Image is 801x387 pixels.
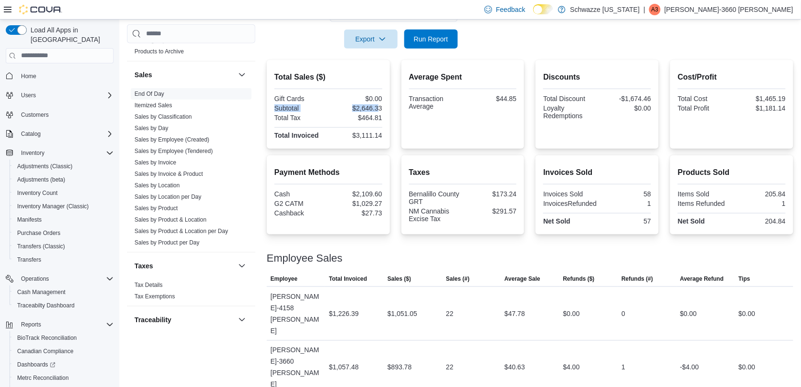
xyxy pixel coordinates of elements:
h2: Total Sales ($) [274,71,382,83]
button: Inventory Count [10,186,117,200]
div: $893.78 [388,362,412,373]
strong: Net Sold [678,217,705,225]
input: Dark Mode [533,4,553,14]
div: Items Refunded [678,200,730,207]
a: Inventory Manager (Classic) [13,201,93,212]
a: End Of Day [135,90,164,97]
a: Traceabilty Dashboard [13,300,78,311]
a: Sales by Employee (Tendered) [135,147,213,154]
button: Cash Management [10,285,117,299]
button: Taxes [236,260,248,271]
span: Dark Mode [533,14,534,15]
span: Purchase Orders [13,227,114,239]
button: Traceability [236,314,248,325]
span: Canadian Compliance [13,346,114,357]
h2: Products Sold [678,167,786,178]
span: Manifests [13,214,114,225]
div: 204.84 [734,217,786,225]
a: Products to Archive [135,48,184,54]
span: Cash Management [17,288,65,296]
span: Customers [21,111,49,119]
span: Tax Details [135,281,163,288]
span: Operations [21,275,49,283]
div: 205.84 [734,190,786,198]
a: Sales by Product & Location per Day [135,227,228,234]
span: Adjustments (beta) [13,174,114,185]
div: $4.00 [563,362,580,373]
div: [PERSON_NAME]-4158 [PERSON_NAME] [267,287,326,340]
h2: Taxes [409,167,517,178]
div: NM Cannabis Excise Tax [409,207,461,223]
span: Manifests [17,216,42,224]
span: Average Refund [680,275,724,283]
span: Itemized Sales [135,101,172,109]
a: Dashboards [13,359,59,370]
a: Sales by Product & Location [135,216,207,223]
div: 1 [601,200,651,207]
span: BioTrack Reconciliation [17,334,77,342]
a: Adjustments (Classic) [13,161,76,172]
button: Run Report [404,30,458,49]
span: Refunds ($) [563,275,595,283]
span: Sales ($) [388,275,411,283]
div: $1,057.48 [329,362,358,373]
div: $0.00 [599,104,651,112]
h3: Employee Sales [267,253,343,264]
button: Adjustments (Classic) [10,160,117,173]
span: Transfers [17,256,41,264]
a: Sales by Location [135,182,180,188]
h3: Sales [135,70,152,79]
span: Inventory [21,149,44,157]
a: Transfers [13,254,45,265]
button: Customers [2,108,117,122]
div: 22 [446,308,454,319]
div: $291.57 [464,207,516,215]
a: Sales by Day [135,124,169,131]
div: $0.00 [738,362,755,373]
button: Traceabilty Dashboard [10,299,117,312]
span: Traceabilty Dashboard [17,302,74,309]
span: Reports [17,319,114,330]
a: Transfers (Classic) [13,241,69,252]
div: $0.00 [738,308,755,319]
button: Operations [17,273,53,285]
div: 1 [622,362,625,373]
div: $0.00 [563,308,580,319]
h2: Payment Methods [274,167,382,178]
span: Export [350,30,392,49]
div: 1 [734,200,786,207]
span: Products to Archive [135,47,184,55]
button: Transfers (Classic) [10,240,117,253]
h3: Taxes [135,261,153,270]
div: $2,646.33 [330,104,382,112]
span: Inventory Count [17,189,58,197]
div: 58 [599,190,651,198]
span: Inventory Manager (Classic) [17,203,89,210]
a: Itemized Sales [135,102,172,108]
span: Catalog [21,130,41,138]
span: Inventory [17,147,114,159]
a: Cash Management [13,286,69,298]
div: Taxes [127,279,255,306]
div: 22 [446,362,454,373]
span: Sales by Employee (Tendered) [135,147,213,154]
div: $0.00 [680,308,697,319]
div: Traceability [127,333,255,348]
div: InvoicesRefunded [543,200,597,207]
span: Load All Apps in [GEOGRAPHIC_DATA] [27,25,114,44]
div: $173.24 [464,190,516,198]
span: Sales (#) [446,275,470,283]
a: Canadian Compliance [13,346,77,357]
h2: Discounts [543,71,651,83]
div: $44.85 [464,95,516,102]
img: Cova [19,5,62,14]
div: Invoices Sold [543,190,595,198]
span: Feedback [496,5,525,14]
span: BioTrack Reconciliation [13,332,114,344]
span: Employee [271,275,298,283]
span: Dashboards [17,361,55,368]
span: Metrc Reconciliation [17,374,69,382]
span: Dashboards [13,359,114,370]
